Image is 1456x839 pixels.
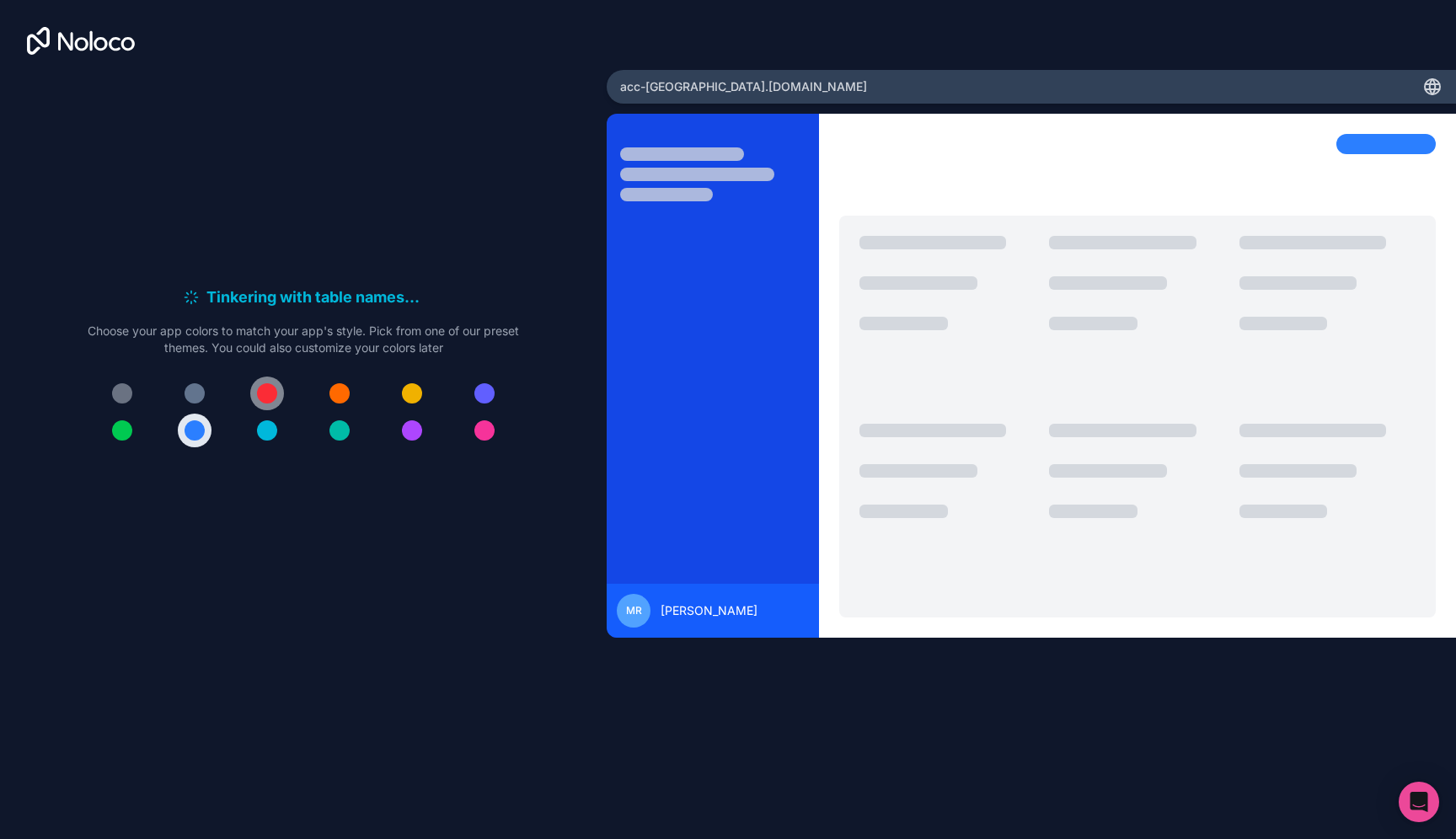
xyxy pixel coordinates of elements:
[626,604,642,617] span: MR
[409,286,415,309] span: .
[661,602,757,619] span: [PERSON_NAME]
[1399,782,1439,822] div: Open Intercom Messenger
[88,323,519,356] p: Choose your app colors to match your app's style. Pick from one of our preset themes. You could a...
[620,78,867,95] span: acc-[GEOGRAPHIC_DATA] .[DOMAIN_NAME]
[404,286,409,309] span: .
[206,286,425,309] h6: Tinkering with table names
[415,286,420,309] span: .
